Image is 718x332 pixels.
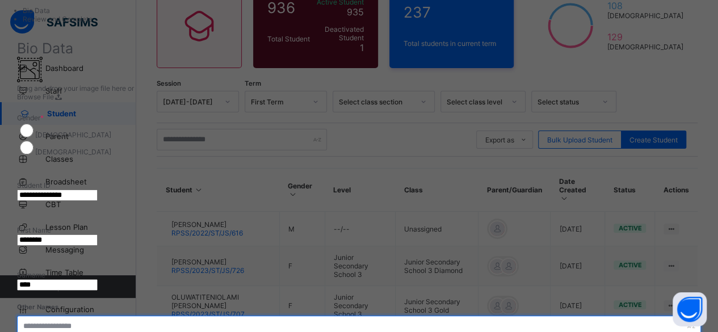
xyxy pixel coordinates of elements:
label: Surname [17,271,45,279]
label: Other Names [17,303,58,311]
span: Bio Data [23,6,50,15]
span: Review and Complete [23,15,93,23]
label: [DEMOGRAPHIC_DATA] [35,148,111,156]
span: Bio Data [17,40,73,57]
span: Gender [17,114,44,122]
label: Student ID [17,181,51,190]
label: First Name [17,226,51,234]
button: Open asap [673,292,707,326]
span: Browse File [17,93,54,101]
span: Drag and drop your image file here or [17,84,134,93]
label: [DEMOGRAPHIC_DATA] [35,131,111,139]
div: Drag and drop your image file here orBrowse File [17,57,701,101]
